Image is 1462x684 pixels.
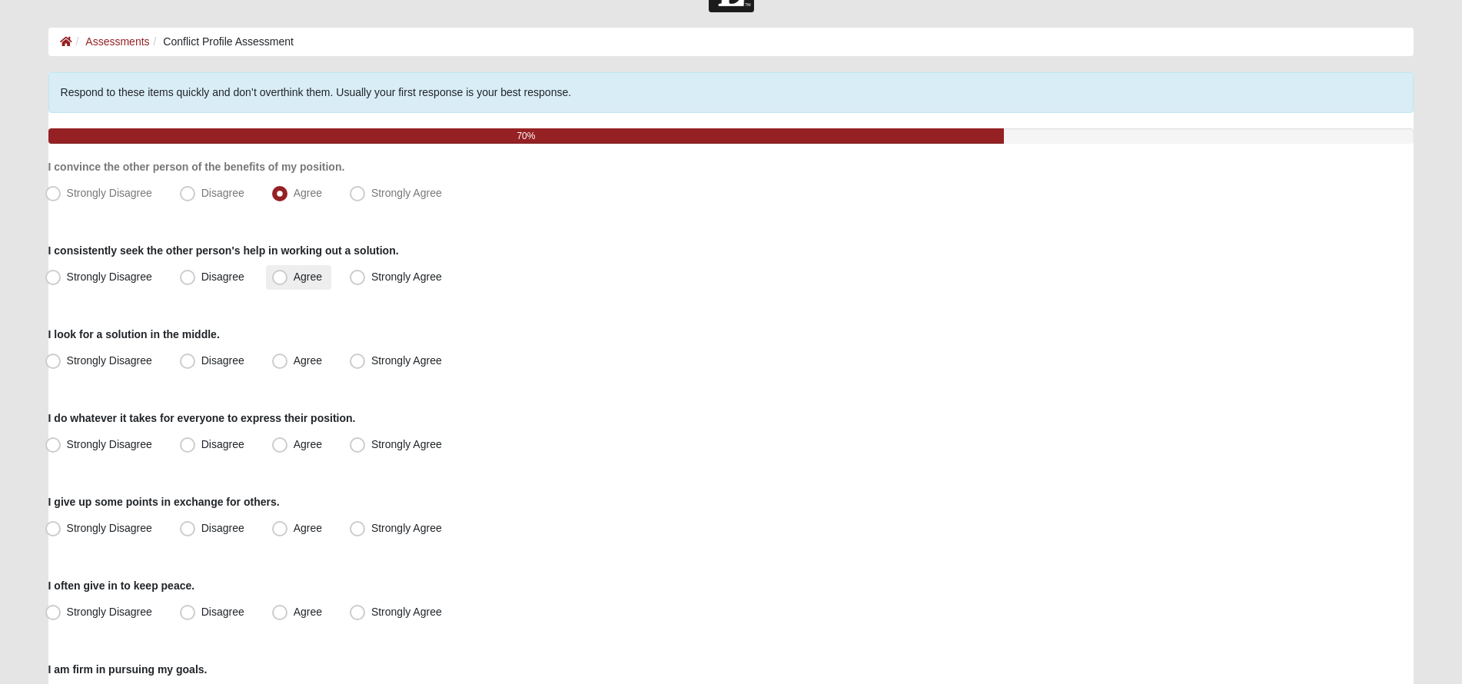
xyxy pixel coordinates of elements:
[67,271,152,283] span: Strongly Disagree
[294,606,322,618] span: Agree
[201,271,244,283] span: Disagree
[294,522,322,534] span: Agree
[371,438,442,450] span: Strongly Agree
[201,187,244,199] span: Disagree
[67,354,152,367] span: Strongly Disagree
[371,606,442,618] span: Strongly Agree
[67,522,152,534] span: Strongly Disagree
[48,327,220,342] label: I look for a solution in the middle.
[48,578,195,593] label: I often give in to keep peace.
[201,354,244,367] span: Disagree
[48,128,1005,144] div: 70%
[48,494,280,510] label: I give up some points in exchange for others.
[294,438,322,450] span: Agree
[371,522,442,534] span: Strongly Agree
[201,606,244,618] span: Disagree
[201,438,244,450] span: Disagree
[150,34,294,50] li: Conflict Profile Assessment
[48,159,345,174] label: I convince the other person of the benefits of my position.
[294,354,322,367] span: Agree
[371,271,442,283] span: Strongly Agree
[48,410,356,426] label: I do whatever it takes for everyone to express their position.
[67,438,152,450] span: Strongly Disagree
[61,86,572,98] span: Respond to these items quickly and don’t overthink them. Usually your first response is your best...
[67,606,152,618] span: Strongly Disagree
[371,354,442,367] span: Strongly Agree
[294,187,322,199] span: Agree
[371,187,442,199] span: Strongly Agree
[67,187,152,199] span: Strongly Disagree
[85,35,149,48] a: Assessments
[201,522,244,534] span: Disagree
[48,243,399,258] label: I consistently seek the other person's help in working out a solution.
[294,271,322,283] span: Agree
